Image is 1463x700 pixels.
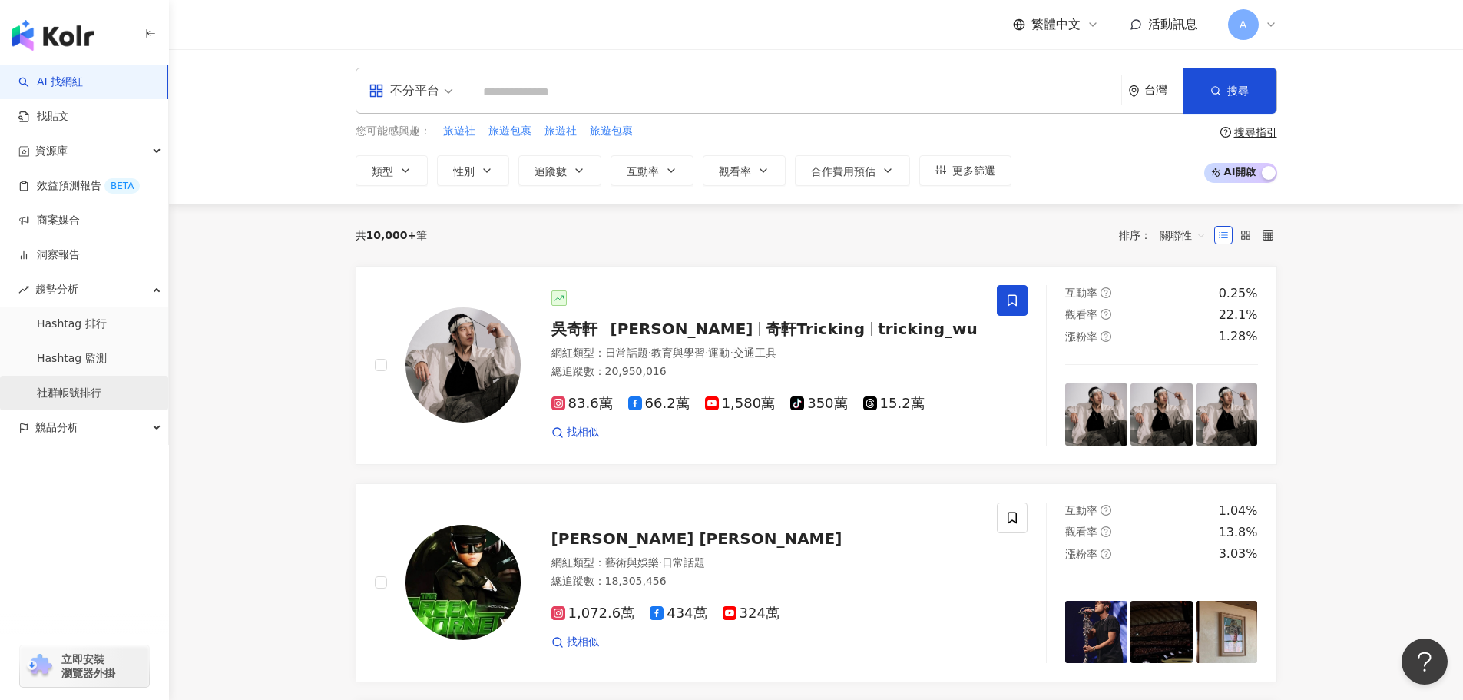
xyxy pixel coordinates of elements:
[453,165,475,177] span: 性別
[356,483,1277,682] a: KOL Avatar[PERSON_NAME] [PERSON_NAME]網紅類型：藝術與娛樂·日常話題總追蹤數：18,305,4561,072.6萬434萬324萬找相似互動率question...
[405,307,521,423] img: KOL Avatar
[1101,287,1111,298] span: question-circle
[650,605,707,622] span: 434萬
[1065,504,1097,516] span: 互動率
[662,556,705,569] span: 日常話題
[605,347,648,359] span: 日常話題
[1101,549,1111,559] span: question-circle
[628,396,690,412] span: 66.2萬
[1065,383,1127,446] img: post-image
[705,347,708,359] span: ·
[551,320,597,338] span: 吳奇軒
[20,645,149,687] a: chrome extension立即安裝 瀏覽器外掛
[723,605,779,622] span: 324萬
[405,525,521,640] img: KOL Avatar
[25,654,55,678] img: chrome extension
[703,155,786,186] button: 觀看率
[1144,84,1183,97] div: 台灣
[605,556,659,569] span: 藝術與娛樂
[766,320,865,338] span: 奇軒Tricking
[366,229,417,241] span: 10,000+
[37,351,107,367] a: Hashtag 監測
[551,396,613,412] span: 83.6萬
[372,165,393,177] span: 類型
[369,83,384,98] span: appstore
[611,155,693,186] button: 互動率
[544,123,578,140] button: 旅遊社
[1065,548,1097,560] span: 漲粉率
[369,78,439,103] div: 不分平台
[1148,17,1197,32] span: 活動訊息
[61,652,115,680] span: 立即安裝 瀏覽器外掛
[551,556,979,571] div: 網紅類型 ：
[1128,85,1140,97] span: environment
[919,155,1011,186] button: 更多篩選
[952,164,995,177] span: 更多篩選
[1219,546,1258,562] div: 3.03%
[1065,308,1097,320] span: 觀看率
[708,347,730,359] span: 運動
[1130,601,1193,663] img: post-image
[719,165,751,177] span: 觀看率
[18,213,80,228] a: 商案媒合
[18,109,69,124] a: 找貼文
[1220,127,1231,138] span: question-circle
[551,605,635,622] span: 1,072.6萬
[443,124,475,139] span: 旅遊社
[551,574,979,589] div: 總追蹤數 ： 18,305,456
[518,155,601,186] button: 追蹤數
[356,229,428,241] div: 共 筆
[1219,307,1258,323] div: 22.1%
[733,347,776,359] span: 交通工具
[551,635,599,650] a: 找相似
[1101,505,1111,516] span: question-circle
[1101,526,1111,537] span: question-circle
[1402,639,1448,685] iframe: Help Scout Beacon - Open
[1240,16,1247,33] span: A
[878,320,978,338] span: tricking_wu
[1196,383,1258,446] img: post-image
[18,178,140,194] a: 效益預測報告BETA
[1031,16,1081,33] span: 繁體中文
[590,124,633,139] span: 旅遊包裹
[551,346,979,361] div: 網紅類型 ：
[18,247,80,263] a: 洞察報告
[1227,85,1249,97] span: 搜尋
[488,124,531,139] span: 旅遊包裹
[437,155,509,186] button: 性別
[1101,309,1111,320] span: question-circle
[1101,331,1111,342] span: question-circle
[35,410,78,445] span: 競品分析
[1234,126,1277,138] div: 搜尋指引
[37,386,101,401] a: 社群帳號排行
[1219,524,1258,541] div: 13.8%
[35,134,68,168] span: 資源庫
[589,123,634,140] button: 旅遊包裹
[811,165,875,177] span: 合作費用預估
[1065,526,1097,538] span: 觀看率
[627,165,659,177] span: 互動率
[1065,330,1097,343] span: 漲粉率
[1065,601,1127,663] img: post-image
[567,635,599,650] span: 找相似
[442,123,476,140] button: 旅遊社
[544,124,577,139] span: 旅遊社
[1219,503,1258,519] div: 1.04%
[488,123,532,140] button: 旅遊包裹
[567,425,599,440] span: 找相似
[356,266,1277,465] a: KOL Avatar吳奇軒[PERSON_NAME]奇軒Trickingtricking_wu網紅類型：日常話題·教育與學習·運動·交通工具總追蹤數：20,950,01683.6萬66.2萬1,...
[648,347,651,359] span: ·
[1196,601,1258,663] img: post-image
[35,272,78,307] span: 趨勢分析
[356,155,428,186] button: 類型
[1160,223,1206,247] span: 關聯性
[1119,223,1214,247] div: 排序：
[651,347,705,359] span: 教育與學習
[730,347,733,359] span: ·
[705,396,776,412] span: 1,580萬
[12,20,94,51] img: logo
[551,425,599,440] a: 找相似
[795,155,910,186] button: 合作費用預估
[551,364,979,380] div: 總追蹤數 ： 20,950,016
[790,396,847,412] span: 350萬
